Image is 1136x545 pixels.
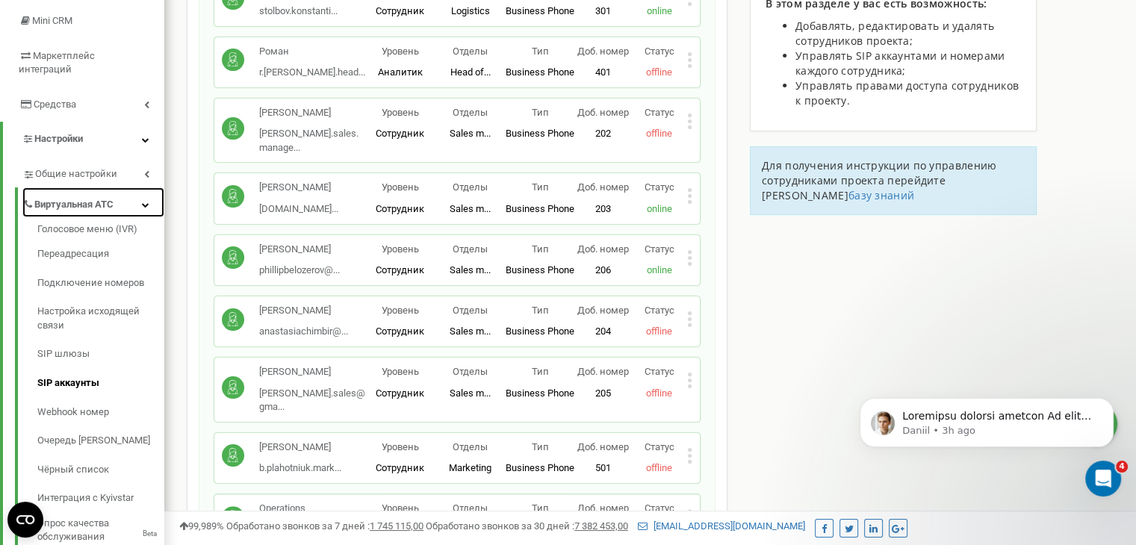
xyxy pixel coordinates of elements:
[376,462,424,473] span: Сотрудник
[575,325,631,339] p: 204
[451,5,490,16] span: Logistics
[376,264,424,275] span: Сотрудник
[575,66,631,80] p: 401
[382,46,419,57] span: Уровень
[179,520,224,532] span: 99,989%
[32,15,72,26] span: Mini CRM
[532,366,549,377] span: Тип
[532,243,549,255] span: Тип
[37,369,164,398] a: SIP аккаунты
[506,264,574,275] span: Business Phone
[577,243,629,255] span: Доб. номер
[259,128,359,153] span: [PERSON_NAME].sales.manage...
[382,502,419,514] span: Уровень
[506,128,574,139] span: Business Phone
[644,181,674,193] span: Статус
[259,45,365,59] p: Роман
[376,5,424,16] span: Сотрудник
[22,157,164,187] a: Общие настройки
[259,365,365,379] p: [PERSON_NAME]
[646,462,672,473] span: offline
[575,202,631,217] p: 203
[370,520,423,532] u: 1 745 115,00
[644,46,674,57] span: Статус
[644,366,674,377] span: Статус
[382,107,419,118] span: Уровень
[35,167,117,181] span: Общие настройки
[259,502,346,516] p: Operations
[638,520,805,532] a: [EMAIL_ADDRESS][DOMAIN_NAME]
[848,188,914,202] span: базу знаний
[450,264,491,275] span: Sales m...
[259,264,340,275] span: phillipbelozerov@...
[453,366,488,377] span: Отделы
[506,462,574,473] span: Business Phone
[382,366,419,377] span: Уровень
[37,297,164,340] a: Настройка исходящей связи
[453,107,488,118] span: Отделы
[795,19,994,48] span: Добавлять, редактировать и удалять сотрудников проекта;
[506,387,574,399] span: Business Phone
[37,340,164,369] a: SIP шлюзы
[37,398,164,427] a: Webhook номер
[259,5,338,16] span: stolbov.konstanti...
[532,502,549,514] span: Тип
[646,203,671,214] span: online
[646,326,672,337] span: offline
[577,46,629,57] span: Доб. номер
[382,441,419,452] span: Уровень
[34,133,83,144] span: Настройки
[3,122,164,157] a: Настройки
[575,387,631,401] p: 205
[1085,461,1121,496] iframe: Intercom live chat
[378,66,423,78] span: Аналитик
[259,440,341,455] p: [PERSON_NAME]
[226,520,423,532] span: Обработано звонков за 7 дней :
[646,5,671,16] span: online
[577,107,629,118] span: Доб. номер
[644,107,674,118] span: Статус
[382,181,419,193] span: Уровень
[506,66,574,78] span: Business Phone
[532,181,549,193] span: Тип
[259,387,365,413] span: [PERSON_NAME].sales@gma...
[644,441,674,452] span: Статус
[259,326,348,337] span: anastasiachimbir@...
[453,46,488,57] span: Отделы
[795,49,1005,78] span: Управлять SIP аккаунтами и номерами каждого сотрудника;
[376,387,424,399] span: Сотрудник
[453,181,488,193] span: Отделы
[376,203,424,214] span: Сотрудник
[506,5,574,16] span: Business Phone
[506,203,574,214] span: Business Phone
[259,462,341,473] span: b.plahotniuk.mark...
[37,426,164,455] a: Очередь [PERSON_NAME]
[453,502,488,514] span: Отделы
[376,326,424,337] span: Сотрудник
[532,46,549,57] span: Тип
[795,78,1019,108] span: Управлять правами доступа сотрудников к проекту.
[646,387,672,399] span: offline
[646,66,672,78] span: offline
[646,264,671,275] span: online
[575,4,631,19] p: 301
[644,502,674,514] span: Статус
[532,305,549,316] span: Тип
[450,66,491,78] span: Head of...
[34,198,114,212] span: Виртуальная АТС
[426,520,628,532] span: Обработано звонков за 30 дней :
[37,484,164,513] a: Интеграция с Kyivstar
[644,305,674,316] span: Статус
[37,222,164,240] a: Голосовое меню (IVR)
[577,305,629,316] span: Доб. номер
[450,128,491,139] span: Sales m...
[532,441,549,452] span: Тип
[376,128,424,139] span: Сотрудник
[382,243,419,255] span: Уровень
[762,158,996,202] span: Для получения инструкции по управлению сотрудниками проекта перейдите [PERSON_NAME]
[450,326,491,337] span: Sales m...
